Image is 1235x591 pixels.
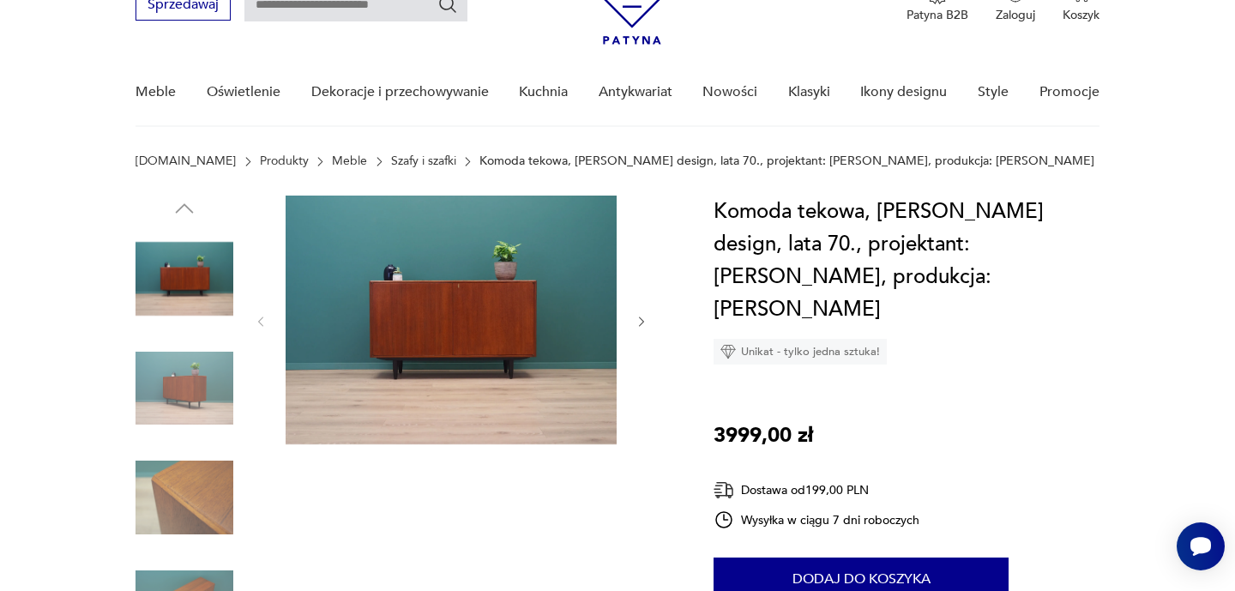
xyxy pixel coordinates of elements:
[714,339,887,365] div: Unikat - tylko jedna sztuka!
[391,154,456,168] a: Szafy i szafki
[1063,7,1099,23] p: Koszyk
[860,59,947,125] a: Ikony designu
[907,7,968,23] p: Patyna B2B
[714,196,1099,326] h1: Komoda tekowa, [PERSON_NAME] design, lata 70., projektant: [PERSON_NAME], produkcja: [PERSON_NAME]
[714,479,734,501] img: Ikona dostawy
[788,59,830,125] a: Klasyki
[720,344,736,359] img: Ikona diamentu
[702,59,757,125] a: Nowości
[714,479,919,501] div: Dostawa od 199,00 PLN
[1177,522,1225,570] iframe: Smartsupp widget button
[996,7,1035,23] p: Zaloguj
[714,419,813,452] p: 3999,00 zł
[978,59,1009,125] a: Style
[311,59,489,125] a: Dekoracje i przechowywanie
[714,510,919,530] div: Wysyłka w ciągu 7 dni roboczych
[599,59,672,125] a: Antykwariat
[1039,59,1099,125] a: Promocje
[260,154,309,168] a: Produkty
[136,340,233,437] img: Zdjęcie produktu Komoda tekowa, skandynawski design, lata 70., projektant: Bertil Fridhagen, prod...
[207,59,280,125] a: Oświetlenie
[136,449,233,546] img: Zdjęcie produktu Komoda tekowa, skandynawski design, lata 70., projektant: Bertil Fridhagen, prod...
[479,154,1094,168] p: Komoda tekowa, [PERSON_NAME] design, lata 70., projektant: [PERSON_NAME], produkcja: [PERSON_NAME]
[136,230,233,328] img: Zdjęcie produktu Komoda tekowa, skandynawski design, lata 70., projektant: Bertil Fridhagen, prod...
[136,154,236,168] a: [DOMAIN_NAME]
[136,59,176,125] a: Meble
[286,196,617,444] img: Zdjęcie produktu Komoda tekowa, skandynawski design, lata 70., projektant: Bertil Fridhagen, prod...
[332,154,367,168] a: Meble
[519,59,568,125] a: Kuchnia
